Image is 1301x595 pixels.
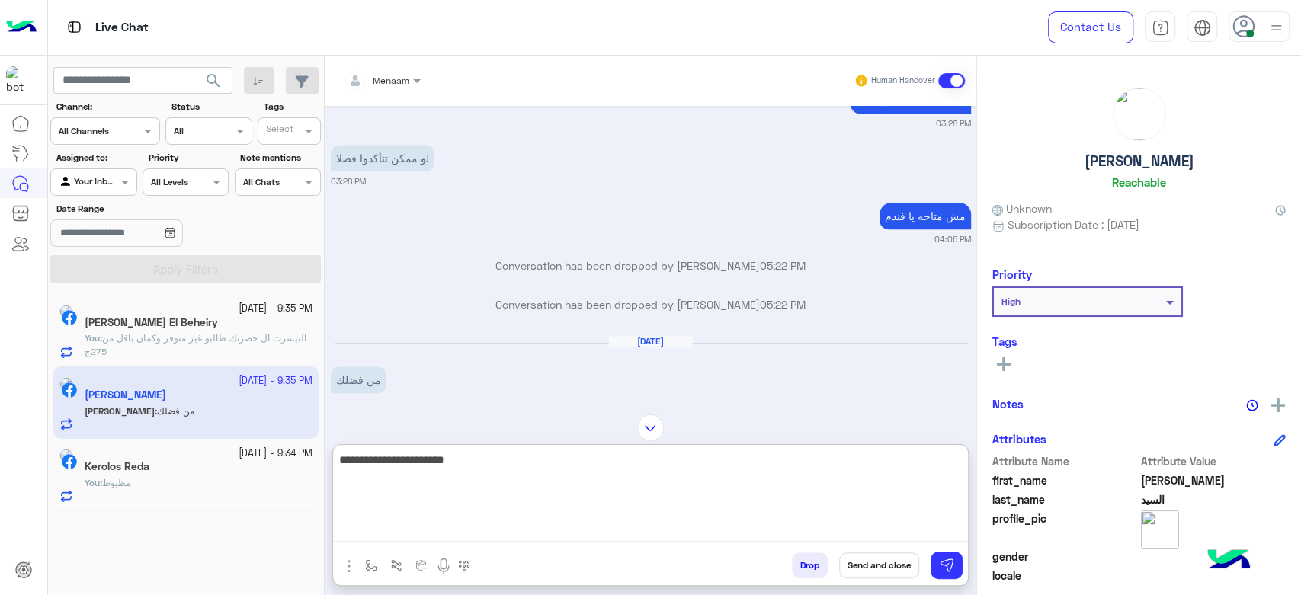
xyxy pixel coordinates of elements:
[992,267,1032,281] h6: Priority
[6,66,34,94] img: 713415422032625
[195,67,232,100] button: search
[871,75,935,87] small: Human Handover
[1048,11,1133,43] a: Contact Us
[939,558,954,573] img: send message
[384,552,409,577] button: Trigger scenario
[56,100,159,114] label: Channel:
[85,460,149,473] h5: Kerolos Reda
[331,296,971,312] p: Conversation has been dropped by [PERSON_NAME]
[85,332,102,344] b: :
[85,477,102,488] b: :
[59,449,73,462] img: picture
[992,334,1286,348] h6: Tags
[85,477,100,488] span: You
[65,18,84,37] img: tab
[171,100,250,114] label: Status
[936,117,971,130] small: 03:28 PM
[102,477,130,488] span: مظبوط
[331,145,434,171] p: 4/9/2025, 3:28 PM
[609,336,693,347] h6: [DATE]
[1202,534,1255,587] img: hulul-logo.png
[1141,568,1287,584] span: null
[1267,18,1286,37] img: profile
[1145,11,1175,43] a: tab
[85,332,306,357] span: التيشرت ال حضرتك طالبو غير متوفر وكمان باقل من 275ج
[56,151,135,165] label: Assigned to:
[359,552,384,577] button: select flow
[992,568,1138,584] span: locale
[1141,472,1287,488] span: عبدالرحمن
[264,100,319,114] label: Tags
[149,151,227,165] label: Priority
[792,552,828,578] button: Drop
[992,453,1138,469] span: Attribute Name
[992,200,1052,216] span: Unknown
[1008,216,1139,232] span: Subscription Date : [DATE]
[1271,398,1285,412] img: add
[365,559,377,571] img: select flow
[409,552,434,577] button: create order
[992,510,1138,545] span: profile_pic
[59,305,73,318] img: picture
[6,11,37,43] img: Logo
[760,298,806,311] span: 05:22 PM
[992,472,1138,488] span: first_name
[85,332,100,344] span: You
[992,491,1138,507] span: last_name
[1112,175,1166,189] h6: Reachable
[1141,491,1287,507] span: السيد
[204,72,223,90] span: search
[1141,453,1287,469] span: Attribute Value
[839,552,919,578] button: Send and close
[85,316,218,329] h5: Mahmoud Anwr El Beheiry
[62,454,77,469] img: Facebook
[331,175,366,187] small: 03:28 PM
[1246,399,1258,411] img: notes
[992,432,1046,446] h6: Attributes
[415,559,428,571] img: create order
[95,18,149,38] p: Live Chat
[992,397,1024,411] h6: Notes
[264,122,293,139] div: Select
[50,255,321,283] button: Apply Filters
[992,549,1138,565] span: gender
[239,302,312,316] small: [DATE] - 9:35 PM
[390,559,402,571] img: Trigger scenario
[1194,19,1211,37] img: tab
[373,75,409,86] span: Menaam
[62,310,77,325] img: Facebook
[331,397,367,409] small: 09:34 PM
[880,203,971,229] p: 4/9/2025, 4:06 PM
[856,94,966,107] a: [URL][DOMAIN_NAME]
[1152,19,1169,37] img: tab
[331,258,971,274] p: Conversation has been dropped by [PERSON_NAME]
[56,202,227,216] label: Date Range
[239,446,312,461] small: [DATE] - 9:34 PM
[340,557,358,575] img: send attachment
[760,259,806,272] span: 05:22 PM
[240,151,319,165] label: Note mentions
[458,560,470,572] img: make a call
[934,233,971,245] small: 04:06 PM
[434,557,453,575] img: send voice note
[1141,549,1287,565] span: null
[331,366,386,393] p: 4/10/2025, 9:34 PM
[637,414,664,441] img: scroll
[1141,510,1179,549] img: picture
[1085,152,1194,170] h5: [PERSON_NAME]
[1114,88,1165,140] img: picture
